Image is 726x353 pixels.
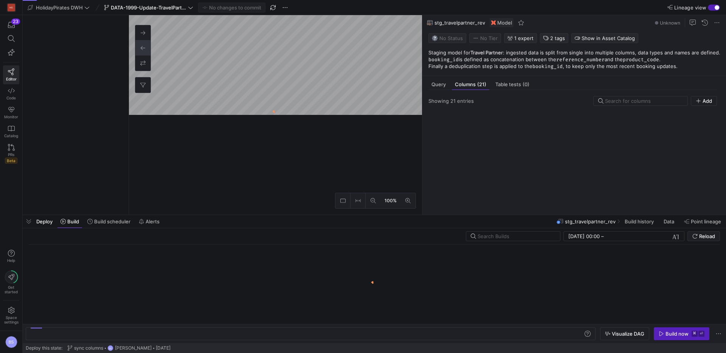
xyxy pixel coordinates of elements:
p: Staging model for : ingested data is split from single into multiple columns, data types and name... [428,49,723,56]
img: No status [432,35,438,41]
span: Columns [455,82,486,87]
button: No tierNo Tier [469,33,501,43]
span: stg_travelpartner_rev [565,218,616,224]
a: Spacesettings [3,303,19,328]
span: Deploy this state: [26,345,62,351]
span: No Status [432,35,463,41]
button: No statusNo Status [428,33,466,43]
span: Code [6,96,16,100]
button: sync columnsBS[PERSON_NAME][DATE] [65,343,172,353]
img: undefined [491,20,496,25]
a: PRsBeta [3,141,19,167]
span: Beta [5,158,17,164]
a: HG [3,1,19,14]
span: Model [497,20,512,26]
button: BS [3,334,19,350]
input: Search for columns [605,98,683,104]
span: (21) [477,82,486,87]
div: BS [5,336,17,348]
span: Lineage view [674,5,706,11]
span: Catalog [4,133,18,138]
a: Catalog [3,122,19,141]
kbd: ⏎ [698,331,704,337]
code: booking_id [532,63,563,70]
span: [DATE] [156,345,171,351]
kbd: ⌘ [692,331,698,337]
span: Space settings [4,315,19,324]
span: Show in Asset Catalog [582,35,635,41]
img: logo.gif [369,280,380,291]
strong: Travel Partner [470,50,503,56]
input: Start datetime [568,233,600,239]
button: Reload [687,231,720,241]
span: Unknown [660,20,680,26]
span: Point lineage [691,218,721,224]
span: 1 expert [514,35,534,41]
button: Alerts [135,215,163,228]
div: HG [8,4,15,11]
a: Code [3,84,19,103]
span: – [601,233,604,239]
span: Build scheduler [94,218,130,224]
span: Monitor [4,115,18,119]
button: 2 tags [540,33,568,43]
button: HolidayPirates DWH [26,3,92,12]
span: Data [664,218,674,224]
button: Build history [621,215,659,228]
button: Data [660,215,679,228]
button: Build [57,215,82,228]
span: PRs [8,152,14,157]
button: Add [691,96,717,106]
a: Editor [3,65,19,84]
code: reference_number [556,56,605,63]
span: Deploy [36,218,53,224]
span: stg_travelpartner_rev [434,20,485,26]
span: (0) [523,82,529,87]
button: Show in Asset Catalog [571,33,638,43]
span: Get started [5,285,18,294]
button: Help [3,246,19,266]
span: Add [703,98,712,104]
p: Finally a deduplication step is applied to the , to keep only the most recent booking updates. [428,63,723,70]
button: Visualize DAG [600,327,649,340]
div: BS [107,345,113,351]
div: Build now [665,331,689,337]
p: is defined as concatenation between the and the . [428,56,723,63]
span: Alerts [146,218,160,224]
div: 23 [11,19,20,25]
button: Build scheduler [84,215,134,228]
span: sync columns [74,345,103,351]
button: Build now⌘⏎ [654,327,709,340]
button: DATA-1999-Update-TravelPartner [102,3,195,12]
span: Visualize DAG [612,331,644,337]
img: logo.gif [270,109,281,121]
span: Editor [6,77,17,81]
span: Help [6,258,16,263]
code: booking_id [428,56,459,63]
span: Reload [699,233,715,239]
input: End datetime [605,233,655,239]
span: DATA-1999-Update-TravelPartner [111,5,186,11]
code: product_code [623,56,659,63]
span: 2 tags [550,35,565,41]
button: 1 expert [504,33,537,43]
a: Monitor [3,103,19,122]
img: No tier [473,35,479,41]
span: Query [431,82,446,87]
span: No Tier [473,35,498,41]
button: Point lineage [681,215,724,228]
span: HolidayPirates DWH [36,5,83,11]
button: Getstarted [3,268,19,297]
span: Build [67,218,79,224]
span: Build history [625,218,654,224]
input: Search Builds [478,233,554,239]
span: Table tests [495,82,529,87]
button: 23 [3,18,19,32]
span: [PERSON_NAME] [115,345,152,351]
div: Showing 21 entries [428,98,474,104]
